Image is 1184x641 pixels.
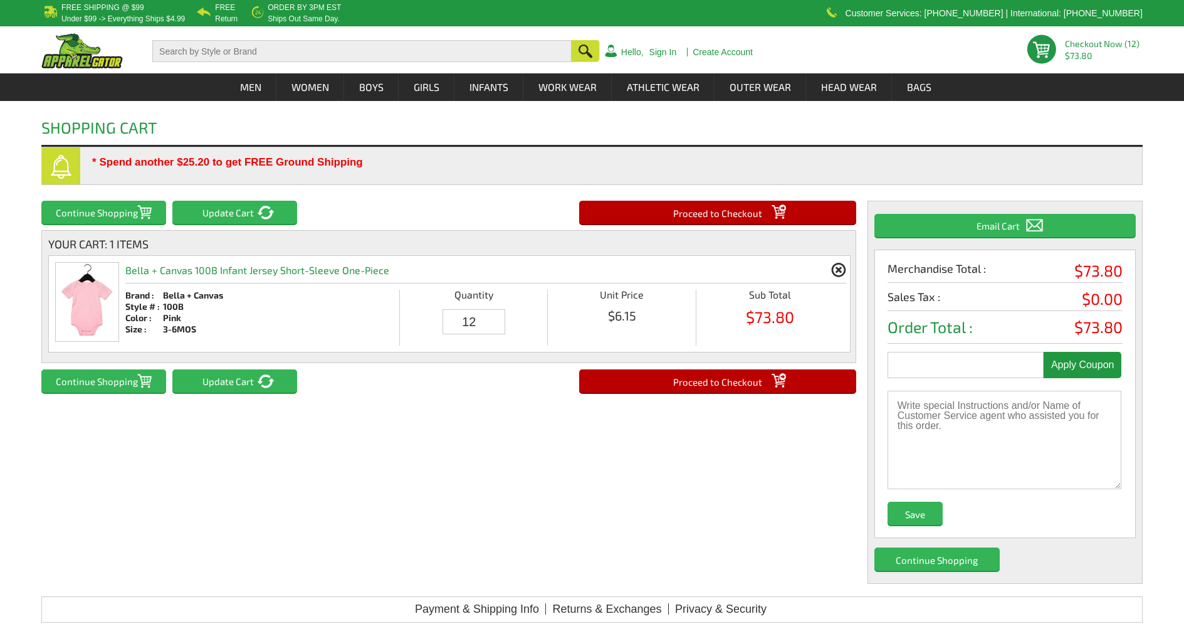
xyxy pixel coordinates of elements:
input: Update Cart [172,369,297,393]
div: * Spend another $25.20 to get FREE Ground Shipping [92,156,1079,166]
button: Continue Shopping [874,548,1000,571]
a: Girls [399,73,454,101]
div: Brand : [125,290,163,301]
a: Payment & Shipping Info [415,603,539,615]
li: Quantity [399,290,547,300]
li: Unit Price [547,290,695,300]
span: $73.80 [1065,51,1143,60]
input: Update Cart [172,201,297,224]
p: Customer Services: [PHONE_NUMBER] | International: [PHONE_NUMBER] [846,9,1143,17]
span: $0.00 [1082,291,1123,307]
a: Work Wear [524,73,611,101]
div: Style # : [125,301,163,312]
a: Women [277,73,343,101]
span: $73.80 [1074,263,1123,278]
div: Bella + Canvas [163,290,223,301]
a: Privacy & Security [675,603,767,615]
span: $6.15 [548,309,695,322]
li: Sub Total [696,290,844,300]
h2: Bella + Canvas 100B Infant Jersey Short-Sleeve One-Piece [125,256,389,283]
a: Head Wear [807,73,891,101]
a: Checkout Now (12) [1065,38,1139,49]
img: Bella + Canvas 100B Infant Jersey Short-Sleeve One-Piece [56,263,118,341]
span: $73.80 [696,309,844,325]
p: ships out same day. [268,15,341,23]
a: Hello, [621,48,644,56]
a: Bags [893,73,946,101]
input: Apply Coupon [1044,352,1121,378]
a: Athletic Wear [612,73,714,101]
div: Your Cart: 1 Items [48,237,849,251]
a: Boys [345,73,398,101]
b: Free [215,3,235,12]
div: Pink [163,312,223,324]
button: Continue Shopping [41,201,166,224]
input: Proceed to Checkout [579,369,856,393]
div: Size : [125,324,163,335]
a: Create Account [693,48,753,56]
div: 3-6MOS [163,324,223,335]
a: Infants [455,73,523,101]
span: $73.80 [1074,319,1123,335]
a: Remove [830,262,846,278]
li: Sales Tax : [888,291,1123,311]
a: Bella + Canvas 100B Infant Jersey Short-Sleeve One-Piece [56,332,118,343]
p: under $99 -> everything ships $4.99 [61,15,185,23]
a: Sign In [649,48,677,56]
div: 100B [163,301,223,312]
li: Merchandise Total : [888,263,1123,283]
b: Free Shipping @ $99 [61,3,144,12]
b: Order by 3PM EST [268,3,341,12]
a: Outer Wear [715,73,805,101]
a: Returns & Exchanges [552,603,661,615]
input: Save [888,502,943,525]
button: Continue Shopping [41,369,166,393]
input: Proceed to Checkout [579,201,856,224]
button: Email Cart [874,214,1136,237]
input: Search by Style or Brand [152,40,572,62]
div: Color : [125,312,163,324]
p: Return [215,15,238,23]
img: ApparelGator [41,33,123,68]
h1: Shopping Cart [41,120,157,145]
li: Order Total : [888,319,1123,344]
a: Men [226,73,276,101]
